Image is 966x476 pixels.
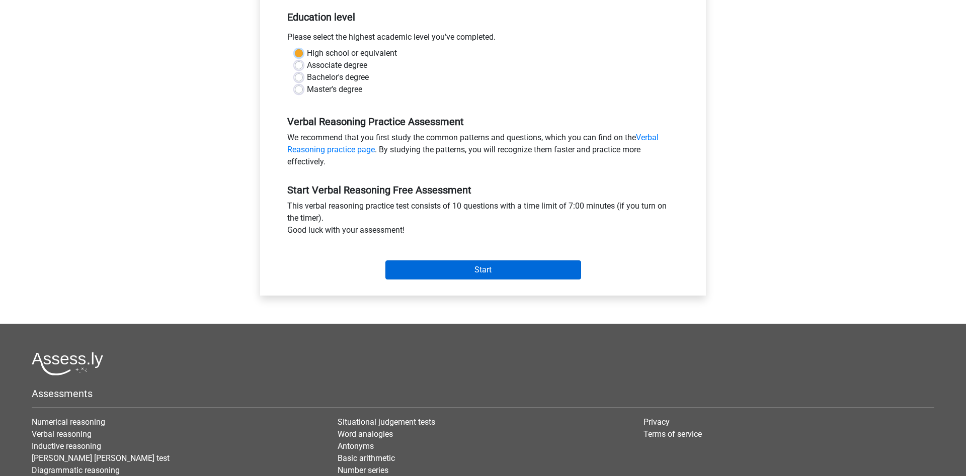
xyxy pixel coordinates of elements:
label: Associate degree [307,59,367,71]
h5: Start Verbal Reasoning Free Assessment [287,184,679,196]
a: Situational judgement tests [338,417,435,427]
div: We recommend that you first study the common patterns and questions, which you can find on the . ... [280,132,686,172]
label: Bachelor's degree [307,71,369,83]
a: Word analogies [338,429,393,439]
h5: Verbal Reasoning Practice Assessment [287,116,679,128]
img: Assessly logo [32,352,103,375]
h5: Assessments [32,388,934,400]
a: Diagrammatic reasoning [32,465,120,475]
label: Master's degree [307,83,362,96]
a: [PERSON_NAME] [PERSON_NAME] test [32,453,170,463]
div: This verbal reasoning practice test consists of 10 questions with a time limit of 7:00 minutes (i... [280,200,686,240]
label: High school or equivalent [307,47,397,59]
a: Basic arithmetic [338,453,395,463]
a: Antonyms [338,441,374,451]
a: Privacy [643,417,670,427]
h5: Education level [287,7,679,27]
a: Verbal reasoning [32,429,92,439]
div: Please select the highest academic level you’ve completed. [280,31,686,47]
input: Start [385,260,581,279]
a: Number series [338,465,388,475]
a: Numerical reasoning [32,417,105,427]
a: Inductive reasoning [32,441,101,451]
a: Terms of service [643,429,702,439]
